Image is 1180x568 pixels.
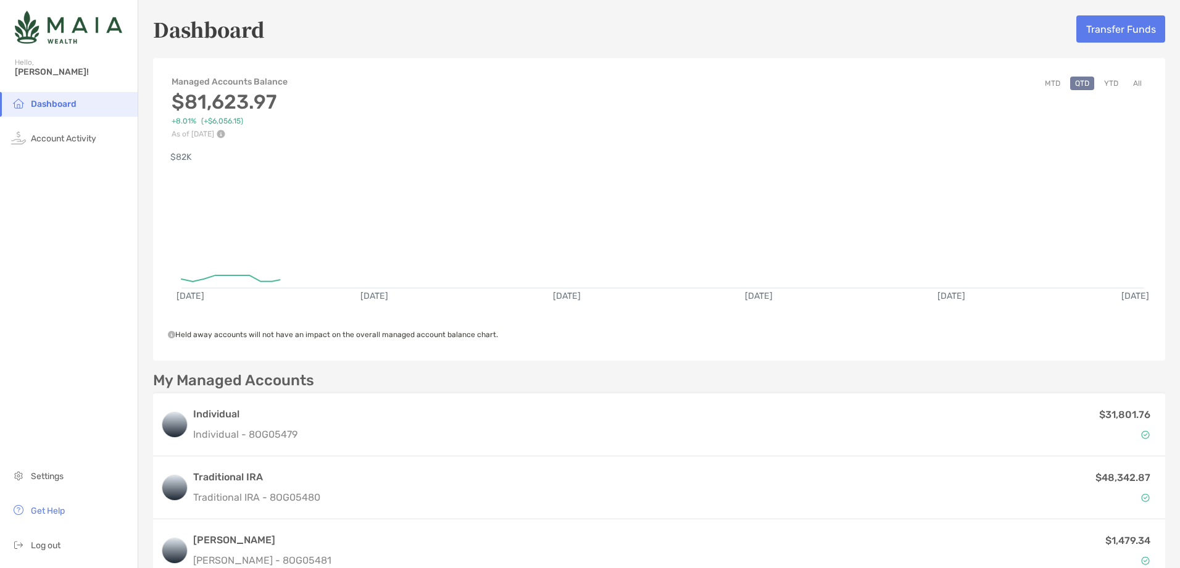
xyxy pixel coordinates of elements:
p: $1,479.34 [1105,533,1150,548]
span: [PERSON_NAME]! [15,67,130,77]
img: get-help icon [11,503,26,517]
p: My Managed Accounts [153,373,314,388]
img: household icon [11,96,26,111]
h3: Traditional IRA [193,470,320,485]
text: [DATE] [745,291,773,301]
p: As of [DATE] [172,130,289,138]
span: +8.01% [172,117,196,126]
img: Zoe Logo [15,5,122,49]
button: Transfer Funds [1076,15,1165,43]
span: (+$6,056.15) [201,117,243,126]
p: Traditional IRA - 8OG05480 [193,490,320,505]
text: [DATE] [360,291,388,301]
p: $31,801.76 [1099,407,1150,422]
text: [DATE] [1121,291,1149,301]
p: $48,342.87 [1095,470,1150,485]
text: [DATE] [177,291,204,301]
h3: $81,623.97 [172,90,289,114]
button: All [1128,77,1147,90]
img: logo account [162,412,187,437]
button: YTD [1099,77,1123,90]
img: Account Status icon [1141,556,1150,565]
img: logout icon [11,537,26,552]
h5: Dashboard [153,15,265,43]
button: QTD [1070,77,1094,90]
img: logo account [162,475,187,500]
span: Held away accounts will not have an impact on the overall managed account balance chart. [168,330,498,339]
span: Get Help [31,506,65,516]
button: MTD [1040,77,1065,90]
img: Account Status icon [1141,493,1150,502]
span: Account Activity [31,133,96,144]
text: [DATE] [553,291,581,301]
img: settings icon [11,468,26,483]
span: Dashboard [31,99,77,109]
h4: Managed Accounts Balance [172,77,289,87]
p: [PERSON_NAME] - 8OG05481 [193,553,331,568]
text: [DATE] [937,291,965,301]
span: Settings [31,471,64,482]
text: $82K [170,152,192,162]
img: logo account [162,538,187,563]
img: Performance Info [217,130,225,138]
p: Individual - 8OG05479 [193,427,297,442]
img: activity icon [11,130,26,145]
span: Log out [31,540,60,551]
h3: Individual [193,407,297,422]
img: Account Status icon [1141,430,1150,439]
h3: [PERSON_NAME] [193,533,331,548]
